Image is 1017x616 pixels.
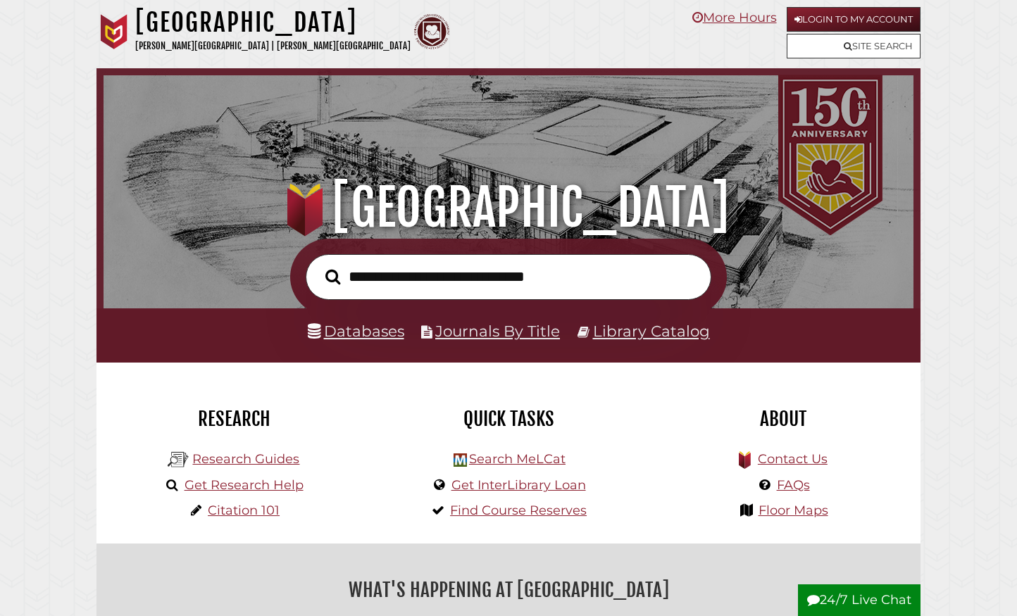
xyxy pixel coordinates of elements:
a: Site Search [787,34,921,58]
img: Calvin Theological Seminary [414,14,449,49]
a: Journals By Title [435,322,560,340]
a: Login to My Account [787,7,921,32]
a: Floor Maps [759,503,828,518]
img: Hekman Library Logo [454,453,467,467]
a: Library Catalog [593,322,710,340]
h2: Research [107,407,361,431]
a: Research Guides [192,451,299,467]
a: More Hours [692,10,777,25]
a: Get InterLibrary Loan [451,477,586,493]
h2: About [656,407,910,431]
a: Search MeLCat [469,451,566,467]
p: [PERSON_NAME][GEOGRAPHIC_DATA] | [PERSON_NAME][GEOGRAPHIC_DATA] [135,38,411,54]
a: Citation 101 [208,503,280,518]
a: Find Course Reserves [450,503,587,518]
h1: [GEOGRAPHIC_DATA] [135,7,411,38]
img: Hekman Library Logo [168,449,189,470]
h2: What's Happening at [GEOGRAPHIC_DATA] [107,574,910,606]
h1: [GEOGRAPHIC_DATA] [119,177,899,239]
i: Search [325,268,340,284]
h2: Quick Tasks [382,407,635,431]
a: Contact Us [758,451,828,467]
img: Calvin University [96,14,132,49]
button: Search [318,265,347,289]
a: FAQs [777,477,810,493]
a: Get Research Help [185,477,304,493]
a: Databases [308,322,404,340]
